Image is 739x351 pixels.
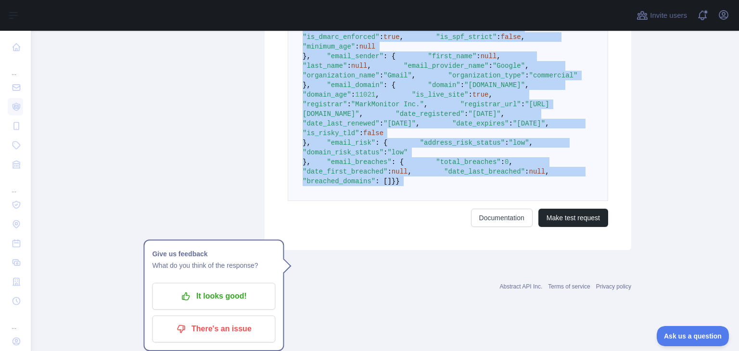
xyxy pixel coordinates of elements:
span: : [460,24,464,31]
span: : [347,62,351,70]
span: , [525,81,529,89]
span: null [529,168,546,175]
span: "domain_age" [303,91,351,99]
span: "is_role" [424,24,460,31]
span: , [545,120,549,127]
span: Invite users [650,10,687,21]
span: : [460,81,464,89]
span: "MarkMonitor Inc." [351,100,424,108]
iframe: Toggle Customer Support [657,326,729,346]
span: "organization_type" [448,72,525,79]
span: "email_sender" [327,52,383,60]
span: }, [303,139,311,147]
span: : [497,33,500,41]
button: Invite users [635,8,689,23]
span: null [359,43,376,50]
a: Documentation [471,209,533,227]
span: "registrar_url" [460,100,521,108]
span: : { [392,158,404,166]
button: Make test request [538,209,608,227]
span: : [359,129,363,137]
span: null [481,52,497,60]
span: null [392,168,408,175]
span: , [525,62,529,70]
span: "address_risk_status" [420,139,505,147]
span: "low" [387,149,408,156]
span: : [380,120,383,127]
span: 11021 [355,91,375,99]
span: "email_domain" [327,81,383,89]
span: , [387,24,391,31]
span: } [392,177,395,185]
span: "email_provider_name" [404,62,488,70]
a: Terms of service [548,283,590,290]
span: "first_name" [428,52,476,60]
span: , [545,168,549,175]
span: : [489,62,493,70]
span: : [387,168,391,175]
span: "last_name" [303,62,347,70]
span: "email_breaches" [327,158,391,166]
span: "date_registered" [395,110,464,118]
span: "domain_risk_status" [303,149,383,156]
div: ... [8,58,23,77]
span: false [363,129,383,137]
span: "is_dmarc_enforced" [303,33,380,41]
span: : [380,33,383,41]
span: "is_live_site" [412,91,469,99]
span: "[DATE]" [383,120,416,127]
span: : [505,139,509,147]
span: "is_spf_strict" [436,33,497,41]
span: "[DOMAIN_NAME]" [464,81,525,89]
span: "date_last_renewed" [303,120,380,127]
span: : [355,43,359,50]
span: : [383,149,387,156]
span: "low" [509,139,529,147]
span: : [525,72,529,79]
span: }, [303,158,311,166]
span: }, [303,81,311,89]
span: , [489,91,493,99]
span: : [] [375,177,392,185]
div: ... [8,312,23,331]
span: : [521,100,525,108]
span: : [464,110,468,118]
span: "commercial" [529,72,578,79]
a: Privacy policy [596,283,631,290]
span: , [529,139,533,147]
span: "Google" [493,62,525,70]
span: : { [383,52,395,60]
span: , [521,33,525,41]
span: }, [303,52,311,60]
span: true [472,91,489,99]
span: false [501,33,521,41]
span: true [383,33,400,41]
span: "date_expires" [452,120,509,127]
span: , [424,100,428,108]
span: false [367,24,387,31]
span: : [363,24,367,31]
span: , [359,110,363,118]
span: "date_first_breached" [303,168,387,175]
span: 0 [505,158,509,166]
span: } [395,177,399,185]
span: , [375,91,379,99]
span: "breached_domains" [303,177,375,185]
span: "[DATE]" [468,110,500,118]
span: : [380,72,383,79]
span: "total_breaches" [436,158,500,166]
span: , [408,168,411,175]
span: "email_risk" [327,139,375,147]
span: : [347,100,351,108]
span: , [509,158,513,166]
span: , [412,72,416,79]
div: ... [8,175,23,194]
span: : [351,91,355,99]
span: , [501,110,505,118]
span: "is_risky_tld" [303,129,359,137]
span: : [469,91,472,99]
span: , [367,62,371,70]
span: : [509,120,513,127]
span: "minimum_age" [303,43,355,50]
span: : { [383,81,395,89]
